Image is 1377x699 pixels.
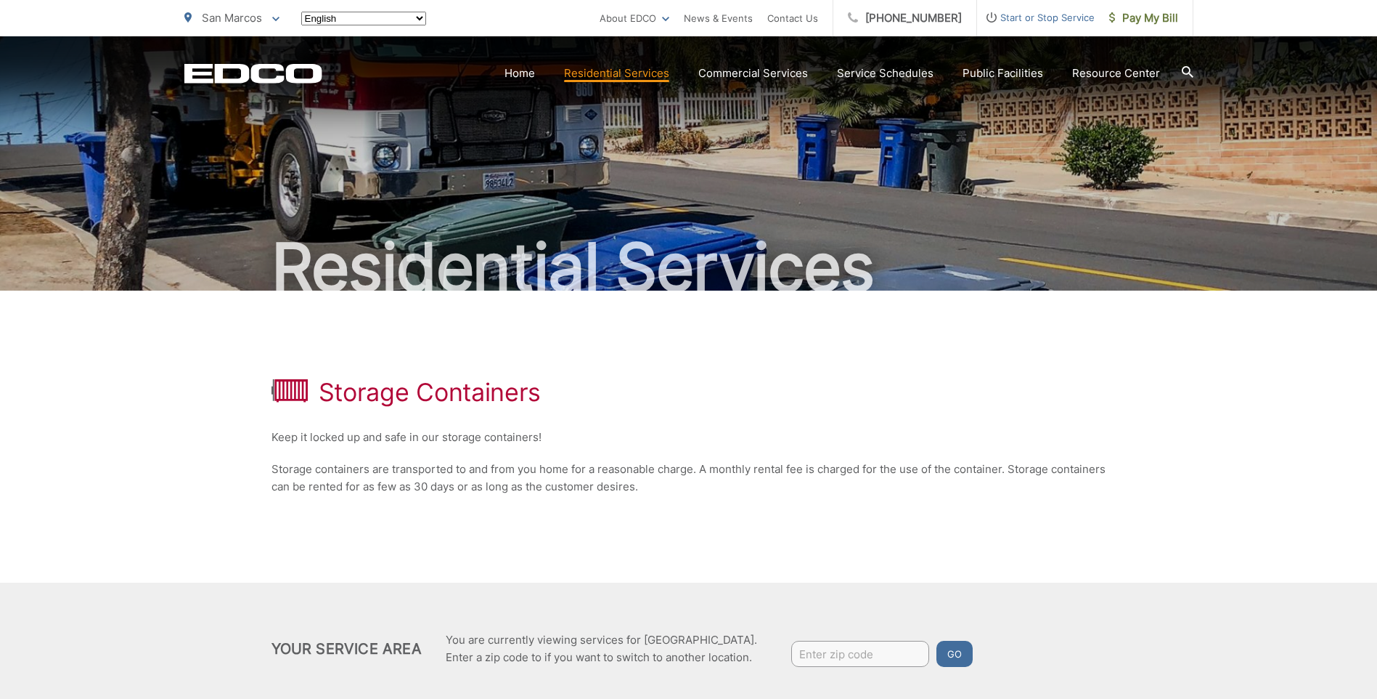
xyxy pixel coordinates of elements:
a: About EDCO [600,9,669,27]
a: Commercial Services [698,65,808,82]
button: Go [936,641,973,667]
select: Select a language [301,12,426,25]
a: News & Events [684,9,753,27]
input: Enter zip code [791,641,929,667]
a: Contact Us [767,9,818,27]
a: Service Schedules [837,65,933,82]
a: Home [504,65,535,82]
a: EDCD logo. Return to the homepage. [184,63,322,84]
h1: Storage Containers [319,378,542,407]
p: You are currently viewing services for [GEOGRAPHIC_DATA]. Enter a zip code to if you want to swit... [446,631,757,666]
p: Keep it locked up and safe in our storage containers! [271,429,1106,446]
h2: Your Service Area [271,640,422,658]
span: San Marcos [202,11,262,25]
a: Resource Center [1072,65,1160,82]
h2: Residential Services [184,231,1193,304]
a: Public Facilities [963,65,1043,82]
a: Residential Services [564,65,669,82]
p: Storage containers are transported to and from you home for a reasonable charge. A monthly rental... [271,461,1106,496]
span: Pay My Bill [1109,9,1178,27]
